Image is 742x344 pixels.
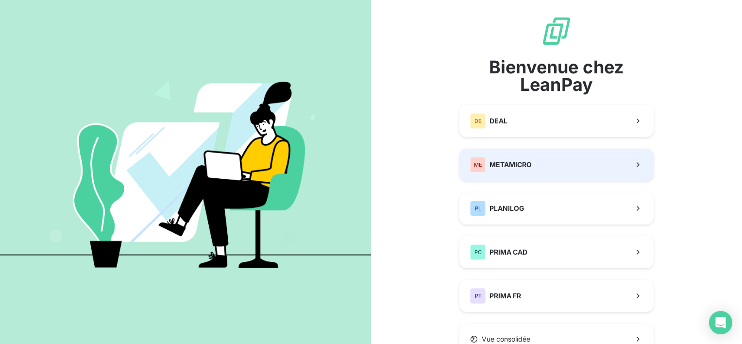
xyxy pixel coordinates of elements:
[459,58,654,93] span: Bienvenue chez LeanPay
[470,244,486,260] div: PC
[489,116,507,126] span: DEAL
[541,16,572,47] img: logo sigle
[459,192,654,224] button: PLPLANILOG
[489,291,521,301] span: PRIMA FR
[489,160,532,170] span: METAMICRO
[470,157,486,172] div: ME
[470,288,486,304] div: PF
[482,334,530,344] span: Vue consolidée
[459,236,654,268] button: PCPRIMA CAD
[459,149,654,181] button: MEMETAMICRO
[470,113,486,129] div: DE
[489,204,524,213] span: PLANILOG
[470,201,486,216] div: PL
[489,247,527,257] span: PRIMA CAD
[459,105,654,137] button: DEDEAL
[709,311,732,334] div: Open Intercom Messenger
[459,280,654,312] button: PFPRIMA FR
